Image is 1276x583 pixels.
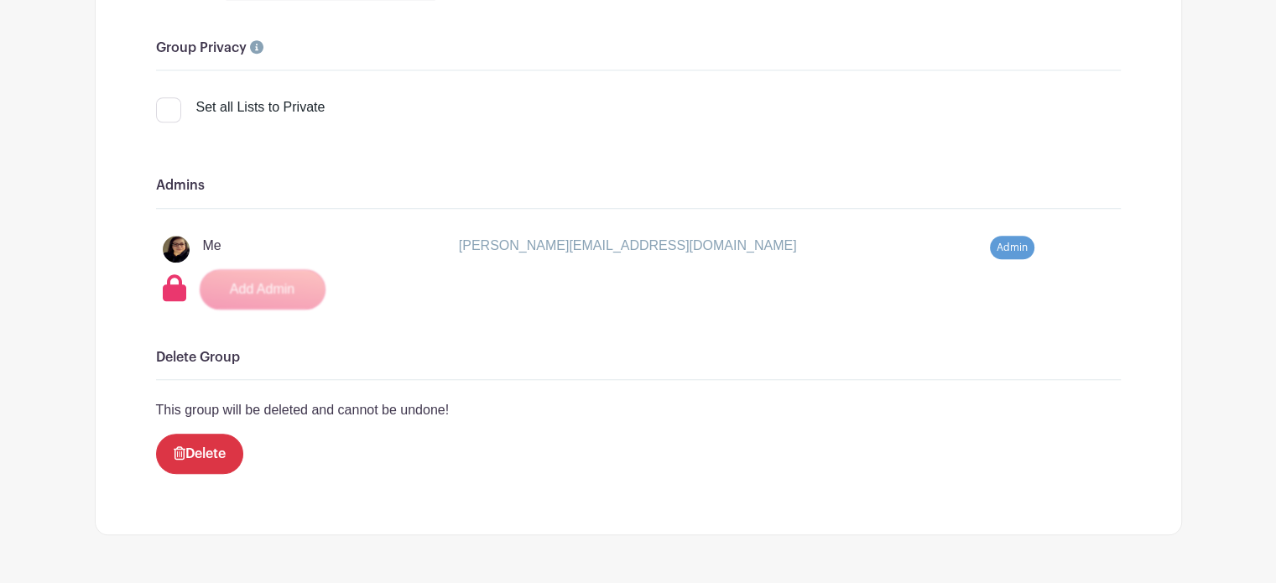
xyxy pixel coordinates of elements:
p: This group will be deleted and cannot be undone! [156,400,1121,420]
div: Set all Lists to Private [196,97,326,117]
h6: Admins [156,178,1121,194]
span: Admin [990,236,1034,259]
a: Delete [156,434,243,474]
img: 20220811_104416%20(2).jpg [163,236,190,263]
h6: Delete Group [156,350,1121,366]
h6: Group Privacy [156,40,1121,56]
p: [PERSON_NAME][EMAIL_ADDRESS][DOMAIN_NAME] [459,236,797,256]
p: Me [203,236,221,256]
